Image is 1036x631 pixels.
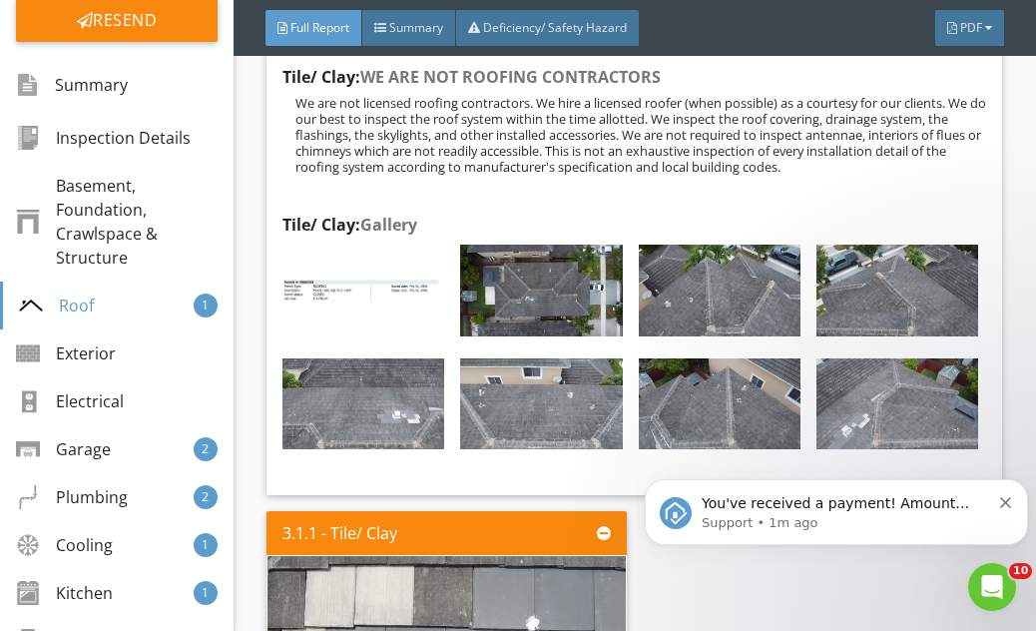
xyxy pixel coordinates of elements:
[483,19,627,36] span: Deficiency/ Safety Hazard
[1009,563,1032,579] span: 10
[282,214,417,236] strong: Tile/ Clay:
[16,485,128,509] div: Plumbing
[16,174,218,270] div: Basement, Foundation, Crawlspace & Structure
[194,437,218,461] div: 2
[194,485,218,509] div: 2
[16,126,191,150] div: Inspection Details
[194,533,218,557] div: 1
[282,66,661,88] strong: Tile/ Clay:
[816,358,978,449] img: photo.jpg
[639,358,800,449] img: photo.jpg
[360,66,661,88] span: WE ARE NOT ROOFING CONTRACTORS
[194,294,218,317] div: 1
[19,294,94,317] div: Roof
[816,245,978,335] img: photo.jpg
[282,521,397,545] div: 3.1.1 - Tile/ Clay
[282,279,444,302] img: photo.jpg
[637,437,1036,577] iframe: Intercom notifications message
[360,214,417,236] span: Gallery
[460,245,622,335] img: photo.jpg
[16,581,113,605] div: Kitchen
[194,581,218,605] div: 1
[960,19,982,36] span: PDF
[16,69,128,103] div: Summary
[389,19,443,36] span: Summary
[460,358,622,449] img: photo.jpg
[968,563,1016,611] iframe: Intercom live chat
[290,19,349,36] span: Full Report
[295,95,987,175] p: We are not licensed roofing contractors. We hire a licensed roofer (when possible) as a courtesy ...
[16,389,124,413] div: Electrical
[16,437,111,461] div: Garage
[16,341,116,365] div: Exterior
[282,358,444,449] img: photo.jpg
[16,533,113,557] div: Cooling
[639,245,800,335] img: photo.jpg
